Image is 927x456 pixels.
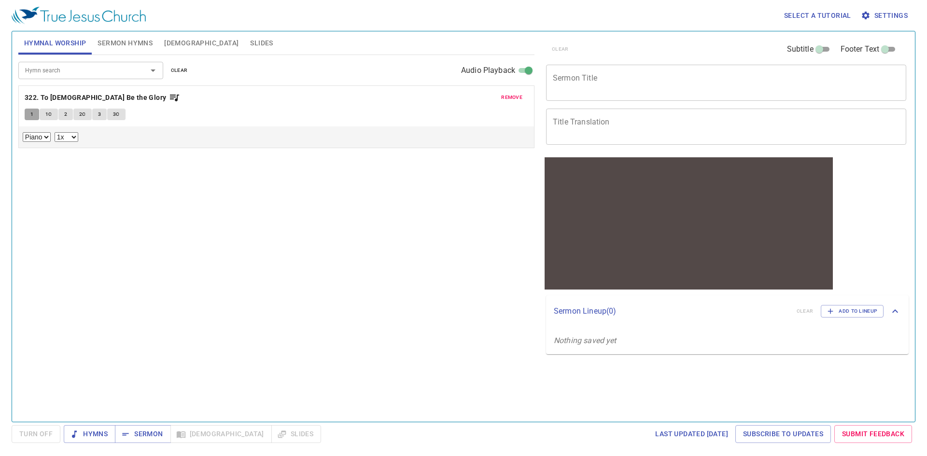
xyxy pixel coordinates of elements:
a: Last updated [DATE] [651,425,732,443]
span: Last updated [DATE] [655,428,728,440]
span: Hymnal Worship [24,37,86,49]
span: Hymns [71,428,108,440]
span: Subscribe to Updates [743,428,823,440]
span: 2C [79,110,86,119]
span: Subtitle [787,43,814,55]
button: remove [495,92,528,103]
button: clear [165,65,194,76]
iframe: from-child [542,155,835,292]
button: 1 [25,109,39,120]
button: Sermon [115,425,170,443]
span: Slides [250,37,273,49]
i: Nothing saved yet [554,336,617,345]
span: remove [501,93,522,102]
div: Sermon Lineup(0)clearAdd to Lineup [546,295,909,327]
span: [DEMOGRAPHIC_DATA] [164,37,239,49]
a: Subscribe to Updates [735,425,831,443]
span: Sermon [123,428,163,440]
b: 322. To [DEMOGRAPHIC_DATA] Be the Glory [25,92,167,104]
select: Playback Rate [55,132,78,142]
a: Submit Feedback [834,425,912,443]
span: clear [171,66,188,75]
button: 1C [40,109,58,120]
span: Footer Text [841,43,880,55]
span: Audio Playback [461,65,515,76]
button: 322. To [DEMOGRAPHIC_DATA] Be the Glory [25,92,180,104]
span: 3C [113,110,120,119]
button: 2C [73,109,92,120]
span: Select a tutorial [784,10,851,22]
span: 1 [30,110,33,119]
button: 3C [107,109,126,120]
button: 2 [58,109,73,120]
button: Select a tutorial [780,7,855,25]
p: Sermon Lineup ( 0 ) [554,305,789,317]
span: Add to Lineup [827,307,877,316]
button: Add to Lineup [821,305,884,318]
button: Open [146,64,160,77]
span: Sermon Hymns [98,37,153,49]
button: 3 [92,109,107,120]
button: Settings [859,7,912,25]
span: 1C [45,110,52,119]
img: True Jesus Church [12,7,146,24]
button: Hymns [64,425,115,443]
span: 3 [98,110,101,119]
span: Settings [863,10,908,22]
span: Submit Feedback [842,428,904,440]
span: 2 [64,110,67,119]
select: Select Track [23,132,51,142]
